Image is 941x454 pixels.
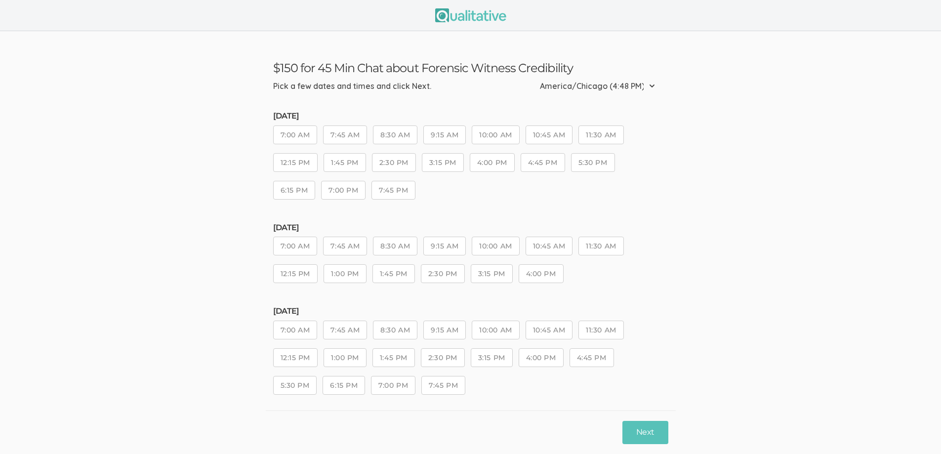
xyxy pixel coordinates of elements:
button: 4:00 PM [519,348,564,367]
button: 9:15 AM [423,125,466,144]
button: 4:45 PM [521,153,565,172]
button: 5:30 PM [273,376,317,395]
button: 3:15 PM [471,264,513,283]
button: 10:45 AM [526,321,573,339]
button: 10:00 AM [472,237,519,255]
button: 7:00 AM [273,125,318,144]
button: 5:30 PM [571,153,615,172]
button: 3:15 PM [471,348,513,367]
button: 7:00 PM [371,376,415,395]
button: 7:45 AM [323,237,367,255]
button: 11:30 AM [578,237,623,255]
button: 1:45 PM [372,348,415,367]
button: 6:15 PM [273,181,316,200]
button: 8:30 AM [373,321,417,339]
button: 10:45 AM [526,125,573,144]
button: 4:00 PM [470,153,515,172]
button: 11:30 AM [578,125,623,144]
button: 12:15 PM [273,348,318,367]
button: 7:45 PM [421,376,465,395]
button: 7:00 AM [273,237,318,255]
button: 3:15 PM [422,153,464,172]
button: 1:00 PM [324,264,367,283]
button: 12:15 PM [273,264,318,283]
h5: [DATE] [273,307,668,316]
button: 6:15 PM [323,376,365,395]
img: Qualitative [435,8,506,22]
button: 10:00 AM [472,321,519,339]
button: 2:30 PM [421,348,465,367]
button: 10:45 AM [526,237,573,255]
button: 7:45 PM [371,181,415,200]
h5: [DATE] [273,112,668,121]
button: 4:45 PM [570,348,614,367]
button: 1:45 PM [324,153,366,172]
div: Pick a few dates and times and click Next. [273,81,431,92]
button: 1:45 PM [372,264,415,283]
button: 7:00 AM [273,321,318,339]
button: 7:00 PM [321,181,366,200]
button: 7:45 AM [323,321,367,339]
button: 2:30 PM [372,153,416,172]
button: 12:15 PM [273,153,318,172]
button: Next [622,421,668,444]
button: 1:00 PM [324,348,367,367]
h3: $150 for 45 Min Chat about Forensic Witness Credibility [273,61,668,75]
button: 2:30 PM [421,264,465,283]
h5: [DATE] [273,223,668,232]
button: 9:15 AM [423,237,466,255]
button: 9:15 AM [423,321,466,339]
button: 8:30 AM [373,125,417,144]
button: 7:45 AM [323,125,367,144]
button: 10:00 AM [472,125,519,144]
button: 4:00 PM [519,264,564,283]
button: 8:30 AM [373,237,417,255]
button: 11:30 AM [578,321,623,339]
